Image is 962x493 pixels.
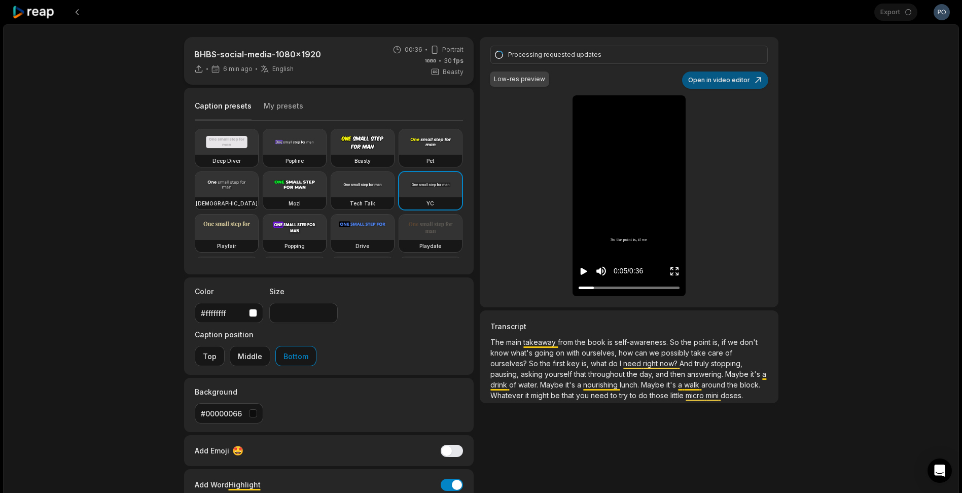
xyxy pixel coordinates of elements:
[443,67,464,77] span: Beasty
[556,348,566,357] span: on
[666,380,678,389] span: it's
[635,348,649,357] span: can
[223,65,253,73] span: 6 min ago
[490,338,506,346] span: The
[195,329,316,340] label: Caption position
[521,370,545,378] span: asking
[506,338,523,346] span: main
[670,391,686,400] span: little
[623,236,632,243] span: point
[194,48,321,60] p: BHBS-social-media-1080x1920
[619,348,635,357] span: how
[284,242,305,250] h3: Popping
[565,380,577,389] span: it's
[608,338,615,346] span: is
[490,370,521,378] span: pausing,
[426,157,434,165] h3: Pet
[232,444,243,457] span: 🤩
[405,45,422,54] span: 00:36
[230,346,270,366] button: Middle
[494,75,545,84] div: Low-res preview
[350,199,375,207] h3: Tech Talk
[639,370,656,378] span: day,
[490,321,767,332] h3: Transcript
[217,242,236,250] h3: Playfair
[684,380,701,389] span: walk
[195,386,263,397] label: Background
[694,338,712,346] span: point
[490,380,509,389] span: drink
[670,338,681,346] span: So
[195,478,261,491] div: Add Word
[574,370,588,378] span: that
[609,359,620,368] span: do
[444,56,464,65] span: 30
[740,380,760,389] span: block.
[588,338,608,346] span: book
[195,403,263,424] button: #00000066
[518,380,540,389] span: water.
[582,359,591,368] span: is,
[509,380,518,389] span: of
[531,391,551,400] span: might
[623,359,643,368] span: need
[614,266,643,276] div: 0:05 / 0:36
[275,346,316,366] button: Bottom
[595,265,608,277] button: Mute sound
[611,236,616,243] span: So
[695,359,711,368] span: truly
[627,370,639,378] span: the
[728,338,740,346] span: we
[638,391,650,400] span: do
[620,380,641,389] span: lunch.
[453,57,464,64] span: fps
[195,101,252,121] button: Caption presets
[579,262,589,280] button: Play video
[691,348,708,357] span: take
[490,348,511,357] span: know
[525,391,531,400] span: it
[354,157,371,165] h3: Beasty
[649,348,661,357] span: we
[355,242,369,250] h3: Drive
[195,346,225,366] button: Top
[725,348,732,357] span: of
[650,391,670,400] span: those
[681,338,694,346] span: the
[643,359,660,368] span: right
[660,359,680,368] span: now?
[617,236,622,243] span: the
[669,262,680,280] button: Enter Fullscreen
[195,445,229,456] span: Add Emoji
[686,391,706,400] span: micro
[196,199,258,207] h3: [DEMOGRAPHIC_DATA]
[523,338,558,346] span: takeaway
[529,359,540,368] span: So
[615,338,670,346] span: self-awareness.
[725,370,751,378] span: Maybe
[535,348,556,357] span: going
[740,338,758,346] span: don't
[751,370,762,378] span: it's
[661,348,691,357] span: possibly
[687,370,725,378] span: answering.
[678,380,684,389] span: a
[682,72,768,89] button: Open in video editor
[722,338,728,346] span: if
[567,359,582,368] span: key
[553,359,567,368] span: first
[269,286,338,297] label: Size
[928,459,952,483] div: Open Intercom Messenger
[490,359,529,368] span: ourselves?
[591,359,609,368] span: what
[540,359,553,368] span: the
[708,348,725,357] span: care
[638,236,641,243] span: if
[566,348,582,357] span: with
[201,408,245,419] div: #00000066
[195,286,263,297] label: Color
[630,391,638,400] span: to
[620,359,623,368] span: I
[711,359,742,368] span: stopping,
[442,45,464,54] span: Portrait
